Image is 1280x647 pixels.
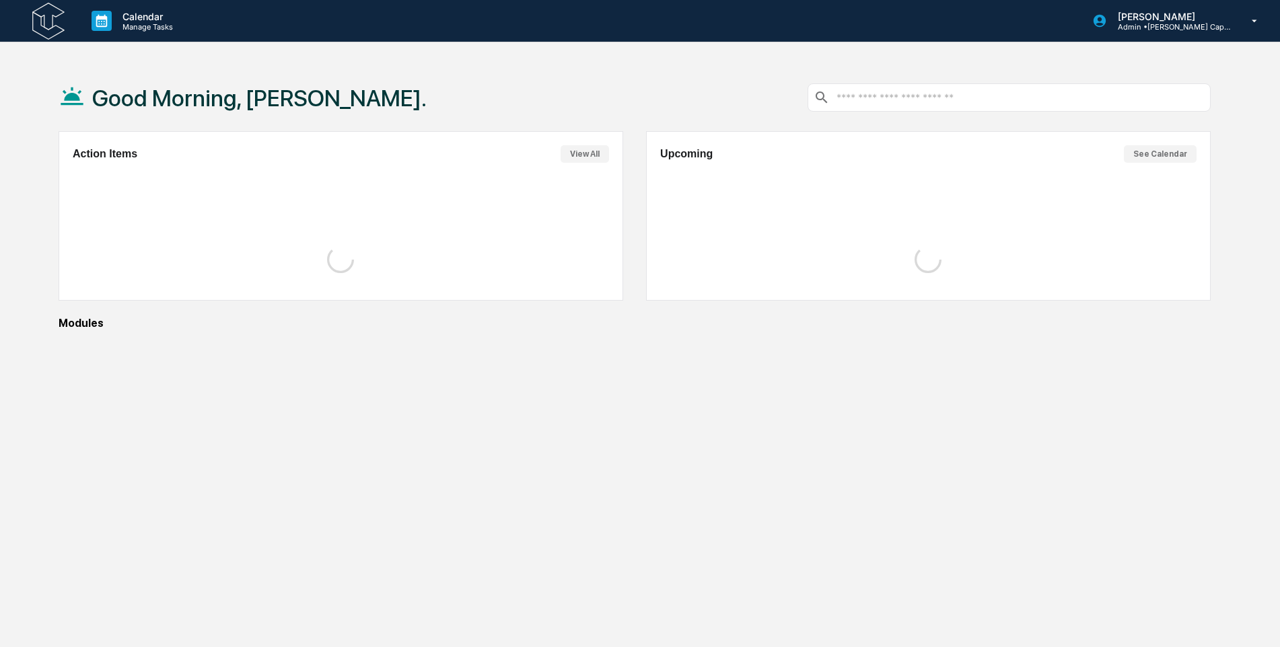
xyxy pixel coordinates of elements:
p: Calendar [112,11,180,22]
h2: Upcoming [660,148,713,160]
img: logo [32,3,65,40]
h2: Action Items [73,148,137,160]
div: Modules [59,317,1211,330]
p: Admin • [PERSON_NAME] Capital Management [1107,22,1232,32]
p: [PERSON_NAME] [1107,11,1232,22]
button: View All [561,145,609,163]
p: Manage Tasks [112,22,180,32]
button: See Calendar [1124,145,1197,163]
h1: Good Morning, [PERSON_NAME]. [92,85,427,112]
